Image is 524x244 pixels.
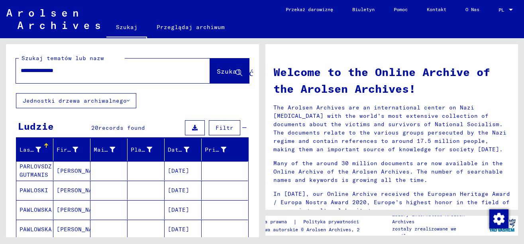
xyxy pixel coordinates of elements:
p: The Arolsen Archives are an international center on Nazi [MEDICAL_DATA] with the world’s most ext... [273,103,510,154]
mat-cell: [DATE] [165,220,202,239]
div: Change consent [489,209,508,228]
p: Zbiory internetowe Arolsen Archives [392,211,487,225]
mat-header-cell: First Name [53,139,90,161]
mat-cell: PAWLOWSKA [16,220,53,239]
img: Change consent [489,209,508,228]
div: Date of Birth [168,146,189,154]
mat-cell: [PERSON_NAME] [53,220,90,239]
mat-header-cell: Last Name [16,139,53,161]
p: zostały zrealizowane we współpracy z [392,225,487,240]
span: Szukaj [217,67,241,75]
mat-cell: PAWLOWSKA [16,200,53,219]
div: Maiden Name [94,143,127,156]
button: Szukaj [210,59,249,83]
span: PL [498,7,507,13]
mat-header-cell: Date of Birth [165,139,202,161]
div: | [256,218,369,226]
mat-cell: [PERSON_NAME] [53,181,90,200]
span: 20 [91,124,98,131]
button: Filtr [209,120,240,135]
div: Place of Birth [131,143,164,156]
div: First Name [57,146,78,154]
span: records found [98,124,145,131]
img: Arolsen_neg.svg [6,9,100,29]
button: Clear [194,63,210,79]
button: Jednostki drzewa archiwalnego [16,93,136,108]
h1: Welcome to the Online Archive of the Arolsen Archives! [273,64,510,97]
mat-header-cell: Place of Birth [128,139,165,161]
p: In [DATE], our Online Archive received the European Heritage Award / Europa Nostra Award 2020, Eu... [273,190,510,215]
span: Filtr [216,124,234,131]
a: Polityka prywatności [297,218,369,226]
mat-cell: [DATE] [165,161,202,180]
p: Prawa autorskie © Arolsen Archives, 2021 [256,226,369,233]
div: Maiden Name [94,146,115,154]
div: Prisoner # [205,143,238,156]
mat-label: Szukaj tematów lub nazw [22,55,104,62]
a: Przeglądaj archiwum [147,18,234,37]
mat-cell: [PERSON_NAME] [53,161,90,180]
mat-icon: zamknąć [197,66,207,76]
mat-cell: [DATE] [165,200,202,219]
div: Place of Birth [131,146,152,154]
mat-header-cell: Maiden Name [90,139,128,161]
div: Date of Birth [168,143,201,156]
mat-header-cell: Prisoner # [202,139,248,161]
mat-cell: PAWLOSKI [16,181,53,200]
a: Nota prawna [256,218,293,226]
div: First Name [57,143,90,156]
div: Ludzie [18,119,54,133]
div: Prisoner # [205,146,226,154]
a: Szukaj [106,18,147,38]
div: Last Name [20,146,41,154]
mat-cell: [PERSON_NAME] [53,200,90,219]
mat-cell: [DATE] [165,181,202,200]
div: Last Name [20,143,53,156]
img: yv_logo.png [487,215,517,235]
p: Many of the around 30 million documents are now available in the Online Archive of the Arolsen Ar... [273,159,510,184]
mat-cell: PARLOVSDZ GUTMANIS [16,161,53,180]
